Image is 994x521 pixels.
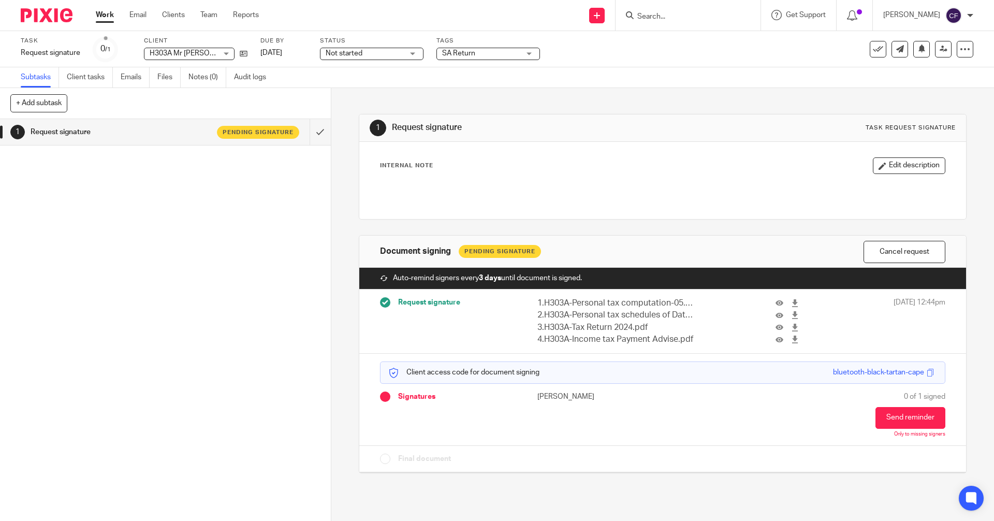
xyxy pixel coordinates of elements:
[200,10,217,20] a: Team
[636,12,729,22] input: Search
[393,273,582,283] span: Auto-remind signers every until document is signed.
[320,37,423,45] label: Status
[21,67,59,88] a: Subtasks
[234,67,274,88] a: Audit logs
[866,124,956,132] div: Task request signature
[537,334,694,345] p: 4.H303A-Income tax Payment Advise.pdf
[162,10,185,20] a: Clients
[223,128,294,137] span: Pending signature
[459,245,541,258] div: Pending Signature
[894,431,945,438] p: Only to missing signers
[31,124,210,140] h1: Request signature
[260,49,282,56] span: [DATE]
[398,454,451,464] span: Final document
[21,48,80,58] div: Request signature
[875,407,945,429] button: Send reminder
[326,50,362,57] span: Not started
[380,162,433,170] p: Internal Note
[873,157,945,174] button: Edit description
[392,122,685,133] h1: Request signature
[436,37,540,45] label: Tags
[10,94,67,112] button: + Add subtask
[157,67,181,88] a: Files
[121,67,150,88] a: Emails
[129,10,147,20] a: Email
[388,367,539,378] p: Client access code for document signing
[883,10,940,20] p: [PERSON_NAME]
[537,309,694,321] p: 2.H303A-Personal tax schedules of Data-05.04.2024.pdf
[144,37,247,45] label: Client
[21,8,72,22] img: Pixie
[21,37,80,45] label: Task
[945,7,962,24] img: svg%3E
[398,392,435,402] span: Signatures
[150,50,241,57] span: H303A Mr [PERSON_NAME]
[100,43,111,55] div: 0
[786,11,826,19] span: Get Support
[398,297,460,308] span: Request signature
[894,297,945,346] span: [DATE] 12:44pm
[188,67,226,88] a: Notes (0)
[537,392,663,402] p: [PERSON_NAME]
[864,241,945,263] button: Cancel request
[105,47,111,52] small: /1
[537,297,694,309] p: 1.H303A-Personal tax computation-05.04.2024.pdf
[833,367,924,378] div: bluetooth-black-tartan-cape
[233,10,259,20] a: Reports
[479,274,501,282] strong: 3 days
[537,322,694,334] p: 3.H303A-Tax Return 2024.pdf
[260,37,307,45] label: Due by
[442,50,475,57] span: SA Return
[96,10,114,20] a: Work
[380,246,451,257] h1: Document signing
[67,67,113,88] a: Client tasks
[10,125,25,139] div: 1
[370,120,386,136] div: 1
[904,392,945,402] span: 0 of 1 signed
